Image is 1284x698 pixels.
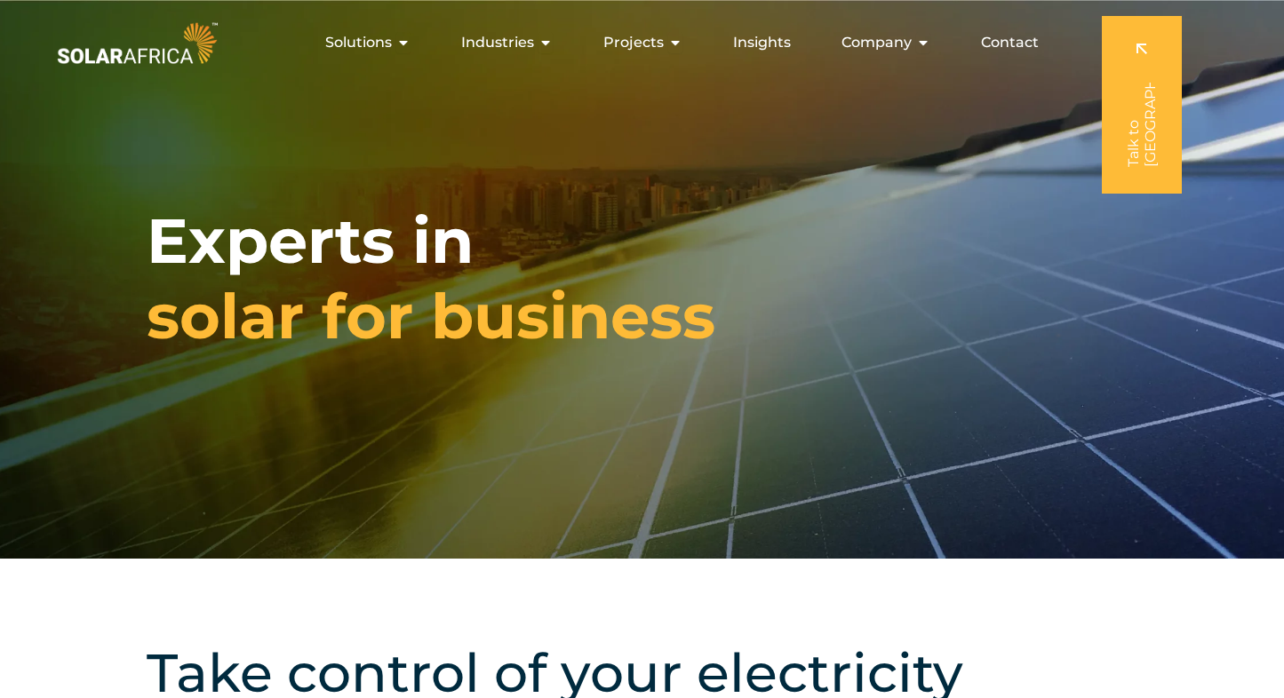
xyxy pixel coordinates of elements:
span: Projects [603,32,664,53]
span: Industries [461,32,534,53]
span: Company [841,32,912,53]
a: Insights [733,32,791,53]
span: Solutions [325,32,392,53]
h1: Experts in [147,203,715,354]
div: Menu Toggle [221,25,1053,60]
a: Contact [981,32,1039,53]
nav: Menu [221,25,1053,60]
span: solar for business [147,279,715,354]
